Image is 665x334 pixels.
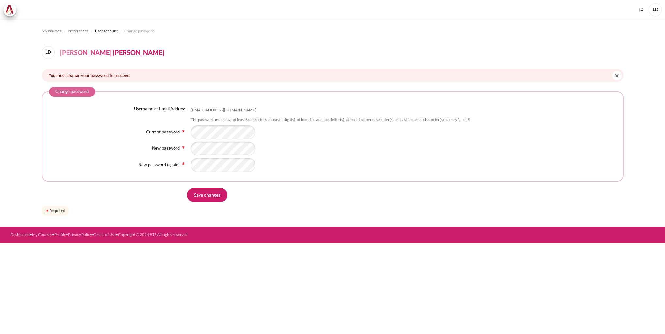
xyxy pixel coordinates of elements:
a: Profile [54,232,66,237]
img: Required [181,129,186,134]
a: LD [42,46,57,59]
span: Change password [124,28,155,34]
a: My courses [42,27,61,35]
a: Architeck Architeck [3,3,20,16]
span: Required [181,129,186,132]
a: Change password [124,27,155,35]
img: Required [181,161,186,166]
a: Dashboard [10,232,30,237]
label: Current password [146,129,180,134]
label: New password (again) [138,162,180,167]
label: New password [152,146,180,151]
span: Preferences [68,28,88,34]
span: LD [42,46,55,59]
div: You must change your password to proceed. [42,69,624,82]
div: • • • • • [10,232,373,238]
a: Terms of Use [94,232,116,237]
button: Languages [636,5,646,15]
span: LD [649,3,662,16]
img: Required [181,145,186,150]
span: User account [95,28,118,34]
a: Privacy Policy [68,232,92,237]
span: My courses [42,28,61,34]
span: Required [181,145,186,149]
a: Copyright © 2024 BTS All rights reserved [118,232,188,237]
img: Architeck [5,5,14,15]
h4: [PERSON_NAME] [PERSON_NAME] [60,48,164,57]
a: Preferences [68,27,88,35]
div: The password must have at least 8 characters, at least 1 digit(s), at least 1 lower case letter(s... [191,117,470,123]
div: Required [42,206,69,216]
span: Required [181,161,186,165]
img: Required field [45,209,49,213]
div: [EMAIL_ADDRESS][DOMAIN_NAME] [191,107,256,113]
label: Username or Email Address [134,106,186,112]
legend: Change password [49,87,95,97]
nav: Navigation bar [42,26,624,36]
input: Save changes [187,188,227,202]
a: User menu [649,3,662,16]
a: My Courses [32,232,52,237]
